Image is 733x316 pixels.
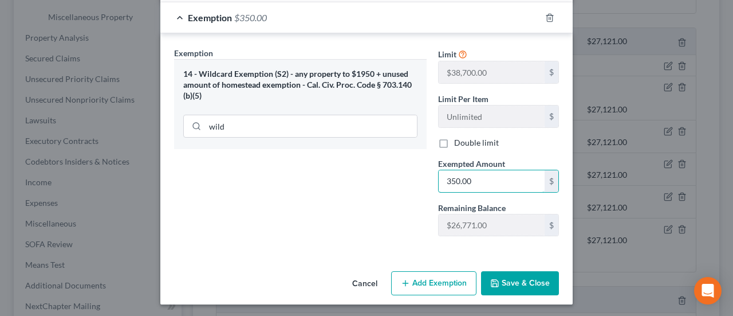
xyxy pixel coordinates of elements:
div: 14 - Wildcard Exemption (S2) - any property to $1950 + unused amount of homestead exemption - Cal... [183,69,417,101]
label: Double limit [454,137,499,149]
span: Exemption [188,12,232,23]
label: Remaining Balance [438,202,506,214]
span: Limit [438,49,456,59]
span: $350.00 [234,12,267,23]
div: $ [545,106,558,127]
input: -- [439,106,545,127]
input: 0.00 [439,170,545,192]
span: Exempted Amount [438,159,505,169]
input: -- [439,61,545,83]
button: Add Exemption [391,271,476,295]
div: $ [545,170,558,192]
label: Limit Per Item [438,93,488,105]
div: $ [545,61,558,83]
button: Save & Close [481,271,559,295]
div: Open Intercom Messenger [694,277,722,305]
input: Search exemption rules... [205,115,417,137]
div: $ [545,214,558,236]
span: Exemption [174,48,213,58]
input: -- [439,214,545,236]
button: Cancel [343,272,387,295]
